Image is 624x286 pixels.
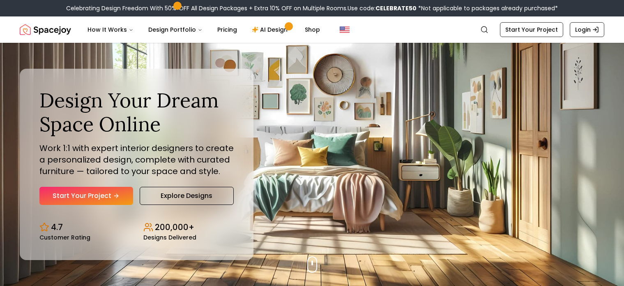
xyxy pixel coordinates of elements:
a: Spacejoy [20,21,71,38]
small: Designs Delivered [143,235,196,240]
button: How It Works [81,21,140,38]
button: Design Portfolio [142,21,209,38]
a: Start Your Project [500,22,563,37]
a: Login [570,22,604,37]
span: Use code: [348,4,417,12]
span: *Not applicable to packages already purchased* [417,4,558,12]
img: Spacejoy Logo [20,21,71,38]
b: CELEBRATE50 [375,4,417,12]
small: Customer Rating [39,235,90,240]
nav: Global [20,16,604,43]
div: Celebrating Design Freedom With 50% OFF All Design Packages + Extra 10% OFF on Multiple Rooms. [66,4,558,12]
a: Start Your Project [39,187,133,205]
nav: Main [81,21,327,38]
a: AI Design [245,21,297,38]
div: Design stats [39,215,234,240]
a: Shop [298,21,327,38]
p: 200,000+ [155,221,194,233]
h1: Design Your Dream Space Online [39,88,234,136]
img: United States [340,25,350,35]
p: Work 1:1 with expert interior designers to create a personalized design, complete with curated fu... [39,142,234,177]
p: 4.7 [51,221,63,233]
a: Pricing [211,21,244,38]
a: Explore Designs [140,187,234,205]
